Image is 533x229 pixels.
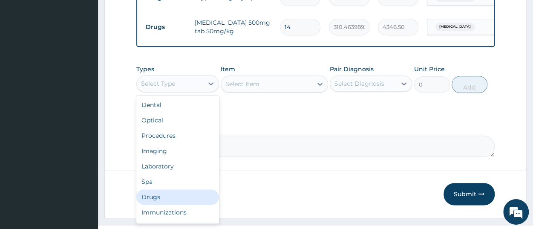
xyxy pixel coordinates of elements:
[44,48,143,59] div: Chat with us now
[141,79,175,88] div: Select Type
[414,65,445,73] label: Unit Price
[136,97,219,113] div: Dental
[221,65,235,73] label: Item
[136,66,154,73] label: Types
[136,174,219,189] div: Spa
[136,159,219,174] div: Laboratory
[136,113,219,128] div: Optical
[16,43,35,64] img: d_794563401_company_1708531726252_794563401
[141,19,190,35] td: Drugs
[136,189,219,205] div: Drugs
[136,205,219,220] div: Immunizations
[4,145,162,174] textarea: Type your message and hit 'Enter'
[136,124,495,131] label: Comment
[330,65,374,73] label: Pair Diagnosis
[444,183,495,205] button: Submit
[140,4,160,25] div: Minimize live chat window
[136,128,219,143] div: Procedures
[190,14,276,40] td: [MEDICAL_DATA] 500mg tab 50mg/kg
[334,79,384,88] div: Select Diagnosis
[136,143,219,159] div: Imaging
[452,76,487,93] button: Add
[435,23,475,31] span: [MEDICAL_DATA]
[49,63,118,149] span: We're online!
